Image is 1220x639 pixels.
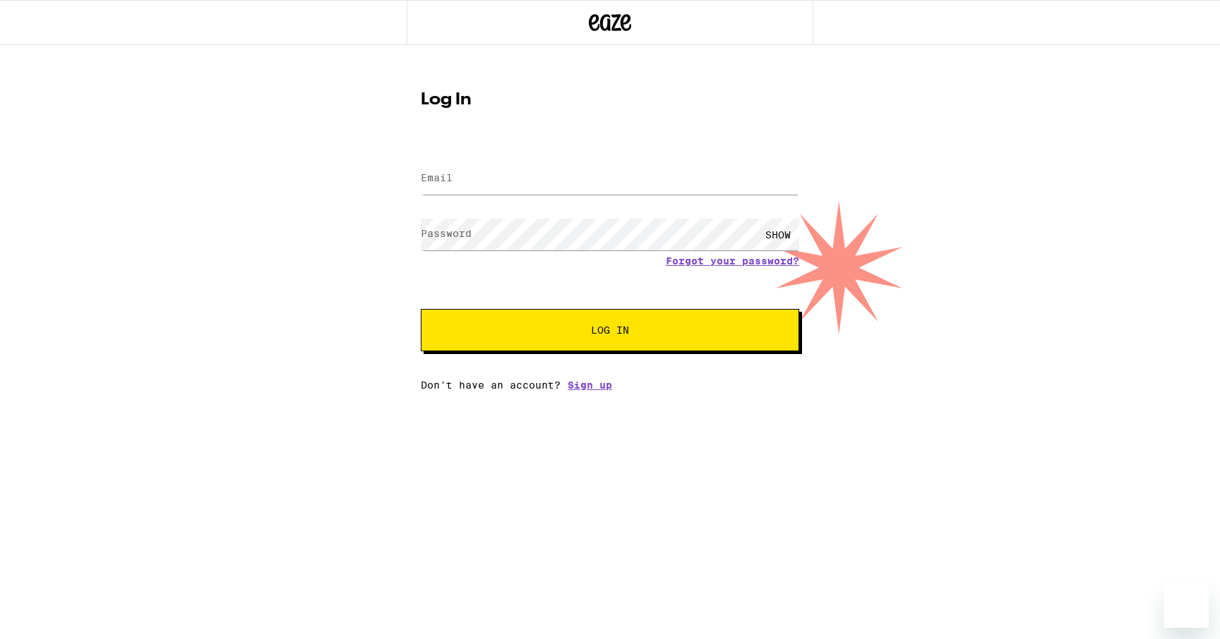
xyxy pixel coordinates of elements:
[757,219,799,250] div: SHOW
[421,309,799,351] button: Log In
[421,172,453,183] label: Email
[421,379,799,391] div: Don't have an account?
[421,163,799,195] input: Email
[591,325,629,335] span: Log In
[421,92,799,109] h1: Log In
[666,255,799,267] a: Forgot your password?
[568,379,612,391] a: Sign up
[421,228,472,239] label: Password
[1164,583,1209,628] iframe: Button to launch messaging window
